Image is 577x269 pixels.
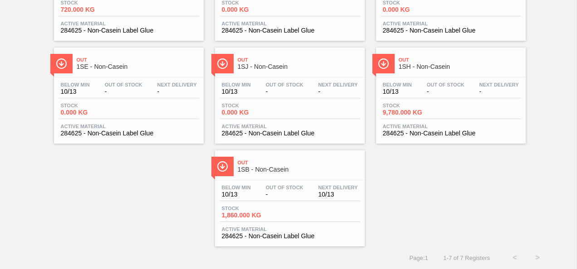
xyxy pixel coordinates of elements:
[383,21,519,26] span: Active Material
[222,206,285,211] span: Stock
[383,82,412,87] span: Below Min
[208,144,369,246] a: ÍconeOut1SB - Non-CaseinBelow Min10/13Out Of Stock-Next Delivery10/13Stock1,860.000 KGActive Mate...
[409,255,428,261] span: Page : 1
[369,41,530,144] a: ÍconeOut1SH - Non-CaseinBelow Min10/13Out Of Stock-Next Delivery-Stock9,780.000 KGActive Material...
[157,82,197,87] span: Next Delivery
[47,41,208,144] a: ÍconeOut1SE - Non-CaseinBelow Min10/13Out Of Stock-Next Delivery-Stock0.000 KGActive Material2846...
[208,41,369,144] a: ÍconeOut1SJ - Non-CaseinBelow Min10/13Out Of Stock-Next Delivery-Stock0.000 KGActive Material2846...
[105,82,142,87] span: Out Of Stock
[56,58,67,69] img: Ícone
[222,233,358,240] span: 284625 - Non-Casein Label Glue
[61,103,124,108] span: Stock
[399,63,521,70] span: 1SH - Non-Casein
[222,191,251,198] span: 10/13
[238,57,360,62] span: Out
[222,185,251,190] span: Below Min
[77,63,199,70] span: 1SE - Non-Casein
[61,82,90,87] span: Below Min
[222,21,358,26] span: Active Material
[238,166,360,173] span: 1SB - Non-Casein
[222,226,358,232] span: Active Material
[222,212,285,219] span: 1,860.000 KG
[378,58,389,69] img: Ícone
[399,57,521,62] span: Out
[61,21,197,26] span: Active Material
[222,82,251,87] span: Below Min
[222,124,358,129] span: Active Material
[157,88,197,95] span: -
[61,130,197,137] span: 284625 - Non-Casein Label Glue
[383,27,519,34] span: 284625 - Non-Casein Label Glue
[217,58,228,69] img: Ícone
[222,109,285,116] span: 0.000 KG
[266,88,303,95] span: -
[427,88,465,95] span: -
[266,191,303,198] span: -
[61,27,197,34] span: 284625 - Non-Casein Label Glue
[318,82,358,87] span: Next Delivery
[479,82,519,87] span: Next Delivery
[383,103,446,108] span: Stock
[61,88,90,95] span: 10/13
[383,88,412,95] span: 10/13
[61,109,124,116] span: 0.000 KG
[238,63,360,70] span: 1SJ - Non-Casein
[318,185,358,190] span: Next Delivery
[222,88,251,95] span: 10/13
[266,185,303,190] span: Out Of Stock
[479,88,519,95] span: -
[238,160,360,165] span: Out
[318,191,358,198] span: 10/13
[222,27,358,34] span: 284625 - Non-Casein Label Glue
[61,6,124,13] span: 720.000 KG
[61,124,197,129] span: Active Material
[217,161,228,172] img: Ícone
[77,57,199,62] span: Out
[427,82,465,87] span: Out Of Stock
[318,88,358,95] span: -
[222,6,285,13] span: 0.000 KG
[266,82,303,87] span: Out Of Stock
[222,130,358,137] span: 284625 - Non-Casein Label Glue
[383,130,519,137] span: 284625 - Non-Casein Label Glue
[504,246,526,269] button: <
[105,88,142,95] span: -
[383,109,446,116] span: 9,780.000 KG
[442,255,490,261] span: 1 - 7 of 7 Registers
[526,246,549,269] button: >
[383,6,446,13] span: 0.000 KG
[383,124,519,129] span: Active Material
[222,103,285,108] span: Stock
